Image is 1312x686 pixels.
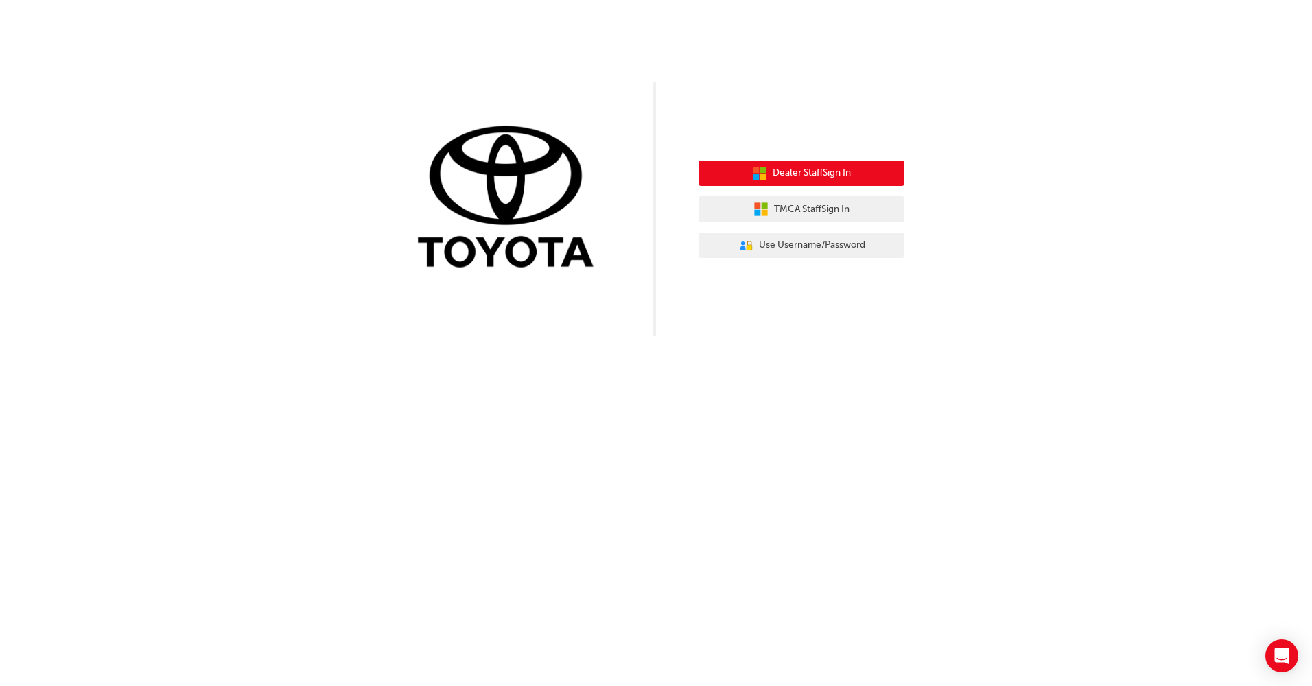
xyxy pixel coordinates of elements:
[408,123,613,274] img: Trak
[774,202,850,217] span: TMCA Staff Sign In
[759,237,865,253] span: Use Username/Password
[699,233,904,259] button: Use Username/Password
[773,165,851,181] span: Dealer Staff Sign In
[699,196,904,222] button: TMCA StaffSign In
[699,161,904,187] button: Dealer StaffSign In
[1265,639,1298,672] div: Open Intercom Messenger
